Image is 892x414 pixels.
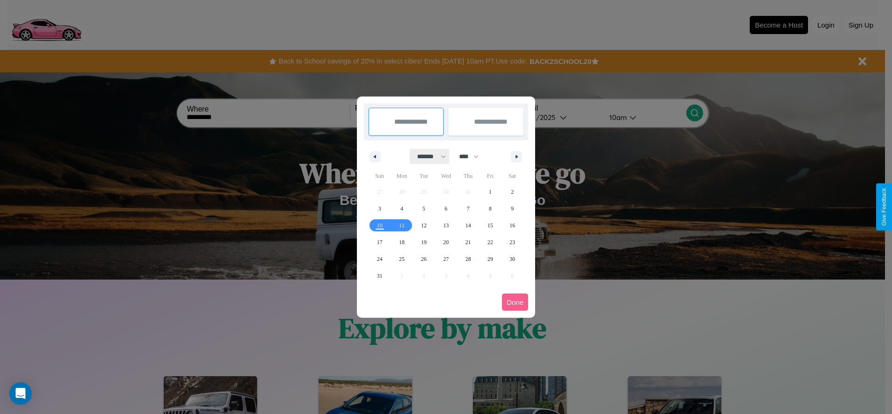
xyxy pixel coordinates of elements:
[399,251,404,267] span: 25
[457,200,479,217] button: 7
[479,251,501,267] button: 29
[9,382,32,405] div: Open Intercom Messenger
[457,217,479,234] button: 14
[421,234,427,251] span: 19
[511,200,514,217] span: 9
[421,251,427,267] span: 26
[479,217,501,234] button: 15
[509,251,515,267] span: 30
[377,217,383,234] span: 10
[390,251,412,267] button: 25
[377,234,383,251] span: 17
[443,234,449,251] span: 20
[502,200,523,217] button: 9
[369,267,390,284] button: 31
[443,217,449,234] span: 13
[369,168,390,183] span: Sun
[457,251,479,267] button: 28
[457,234,479,251] button: 21
[509,234,515,251] span: 23
[489,200,492,217] span: 8
[390,200,412,217] button: 4
[435,217,457,234] button: 13
[502,217,523,234] button: 16
[390,217,412,234] button: 11
[502,294,528,311] button: Done
[488,251,493,267] span: 29
[502,183,523,200] button: 2
[502,234,523,251] button: 23
[479,200,501,217] button: 8
[413,234,435,251] button: 19
[443,251,449,267] span: 27
[399,234,404,251] span: 18
[488,234,493,251] span: 22
[435,200,457,217] button: 6
[390,168,412,183] span: Mon
[509,217,515,234] span: 16
[369,234,390,251] button: 17
[479,168,501,183] span: Fri
[465,251,471,267] span: 28
[413,200,435,217] button: 5
[457,168,479,183] span: Thu
[390,234,412,251] button: 18
[511,183,514,200] span: 2
[435,251,457,267] button: 27
[400,200,403,217] span: 4
[881,188,887,226] div: Give Feedback
[489,183,492,200] span: 1
[465,217,471,234] span: 14
[435,234,457,251] button: 20
[479,234,501,251] button: 22
[369,200,390,217] button: 3
[502,251,523,267] button: 30
[467,200,469,217] span: 7
[413,251,435,267] button: 26
[435,168,457,183] span: Wed
[377,251,383,267] span: 24
[378,200,381,217] span: 3
[377,267,383,284] span: 31
[413,217,435,234] button: 12
[399,217,404,234] span: 11
[369,251,390,267] button: 24
[502,168,523,183] span: Sat
[413,168,435,183] span: Tue
[445,200,447,217] span: 6
[423,200,425,217] span: 5
[465,234,471,251] span: 21
[479,183,501,200] button: 1
[488,217,493,234] span: 15
[369,217,390,234] button: 10
[421,217,427,234] span: 12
